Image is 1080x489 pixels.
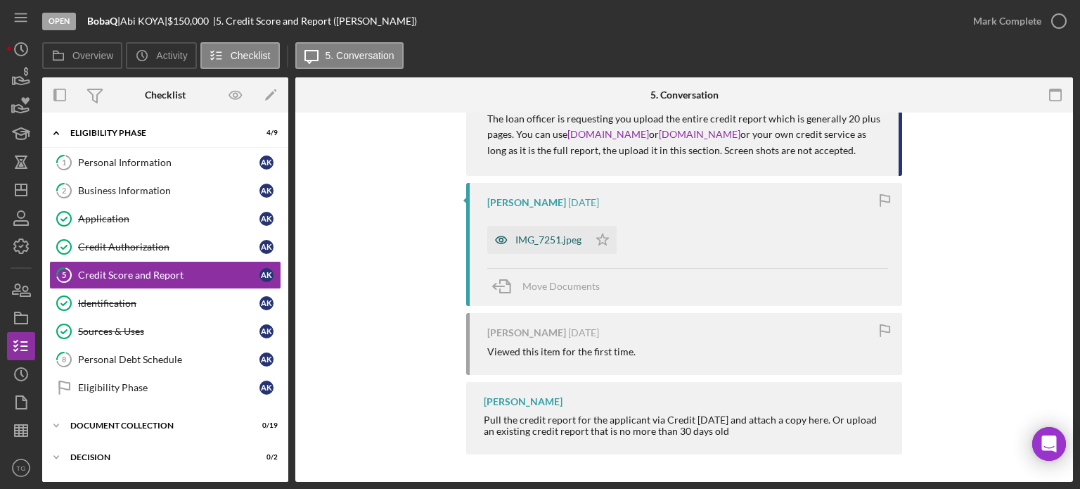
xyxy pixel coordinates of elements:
[49,233,281,261] a: Credit AuthorizationAK
[259,353,274,367] div: A K
[295,42,404,69] button: 5. Conversation
[252,421,278,430] div: 0 / 19
[49,345,281,374] a: 8Personal Debt ScheduleAK
[42,13,76,30] div: Open
[213,15,417,27] div: | 5. Credit Score and Report ([PERSON_NAME])
[167,15,209,27] span: $150,000
[568,197,599,208] time: 2025-09-09 18:28
[78,185,259,196] div: Business Information
[42,42,122,69] button: Overview
[62,270,66,279] tspan: 5
[78,269,259,281] div: Credit Score and Report
[259,381,274,395] div: A K
[1032,427,1066,461] div: Open Intercom Messenger
[145,89,186,101] div: Checklist
[231,50,271,61] label: Checklist
[78,326,259,337] div: Sources & Uses
[522,280,600,292] span: Move Documents
[78,354,259,365] div: Personal Debt Schedule
[72,50,113,61] label: Overview
[487,346,636,357] div: Viewed this item for the first time.
[62,158,66,167] tspan: 1
[252,453,278,462] div: 0 / 2
[78,382,259,393] div: Eligibility Phase
[515,234,581,246] div: IMG_7251.jpeg
[259,212,274,226] div: A K
[659,128,740,140] a: [DOMAIN_NAME]
[49,261,281,289] a: 5Credit Score and ReportAK
[126,42,196,69] button: Activity
[487,327,566,338] div: [PERSON_NAME]
[484,414,888,437] div: Pull the credit report for the applicant via Credit [DATE] and attach a copy here. Or upload an e...
[78,213,259,224] div: Application
[650,89,719,101] div: 5. Conversation
[87,15,120,27] div: |
[87,15,117,27] b: BobaQ
[259,184,274,198] div: A K
[259,240,274,254] div: A K
[49,289,281,317] a: IdentificationAK
[568,327,599,338] time: 2025-09-09 18:25
[487,226,617,254] button: IMG_7251.jpeg
[62,186,66,195] tspan: 2
[252,129,278,137] div: 4 / 9
[7,454,35,482] button: TG
[259,296,274,310] div: A K
[156,50,187,61] label: Activity
[49,148,281,177] a: 1Personal InformationAK
[70,129,243,137] div: Eligibility Phase
[78,298,259,309] div: Identification
[62,355,66,364] tspan: 8
[49,205,281,233] a: ApplicationAK
[120,15,167,27] div: Abi KOYA |
[259,268,274,282] div: A K
[487,111,885,158] p: The loan officer is requesting you upload the entire credit report which is generally 20 plus pag...
[487,269,614,304] button: Move Documents
[326,50,394,61] label: 5. Conversation
[78,241,259,253] div: Credit Authorization
[973,7,1041,35] div: Mark Complete
[259,155,274,170] div: A K
[959,7,1073,35] button: Mark Complete
[487,197,566,208] div: [PERSON_NAME]
[259,324,274,338] div: A K
[16,464,25,472] text: TG
[70,421,243,430] div: Document Collection
[78,157,259,168] div: Personal Information
[567,128,649,140] a: [DOMAIN_NAME]
[484,396,562,407] div: [PERSON_NAME]
[200,42,280,69] button: Checklist
[49,177,281,205] a: 2Business InformationAK
[70,453,243,462] div: Decision
[49,374,281,402] a: Eligibility PhaseAK
[49,317,281,345] a: Sources & UsesAK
